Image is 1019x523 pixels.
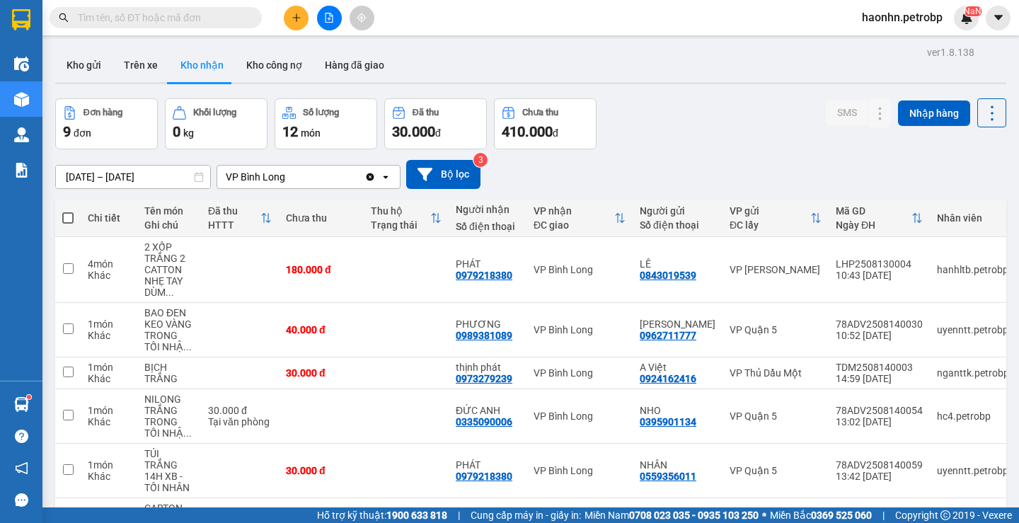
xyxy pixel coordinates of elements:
th: Toggle SortBy [829,200,930,237]
div: 14:59 [DATE] [836,373,923,384]
span: đơn [74,127,91,139]
span: ... [183,341,192,352]
div: VP Quận 5 [730,410,822,422]
div: Số điện thoại [640,219,715,231]
div: Thu hộ [371,205,430,217]
div: 0843019539 [640,270,696,281]
div: 0962711777 [640,330,696,341]
input: Selected VP Bình Long. [287,170,288,184]
button: Khối lượng0kg [165,98,267,149]
div: NILONG TRẮNG [144,393,194,416]
img: warehouse-icon [14,397,29,412]
img: logo-vxr [12,9,30,30]
div: TRONG TỐI NHẬN HÀNG [144,416,194,439]
sup: NaN [964,6,981,16]
div: 1 món [88,459,130,471]
div: Người gửi [640,205,715,217]
img: icon-new-feature [960,11,973,24]
span: aim [357,13,367,23]
div: 4 món [88,258,130,270]
button: Trên xe [113,48,169,82]
div: NHẸ TAY DÙM KHÁCH, CHỈ VẬN CHUYỂN- KHÔNG ĐẢM BẢO HIỆN TRẠNG BÊN TRONG. 14H XB [144,275,194,298]
input: Tìm tên, số ĐT hoặc mã đơn [78,10,245,25]
div: 2 XỐP TRẮNG 2 CATTON [144,241,194,275]
span: ... [166,287,174,298]
button: Đơn hàng9đơn [55,98,158,149]
svg: open [380,171,391,183]
div: hc4.petrobp [937,410,1016,422]
span: Hỗ trợ kỹ thuật: [317,507,447,523]
div: A Việt [640,362,715,373]
button: Nhập hàng [898,100,970,126]
div: TRONG TỐI NHẬN HÀNG [144,330,194,352]
img: solution-icon [14,163,29,178]
div: 78ADV2508140059 [836,459,923,471]
span: 0 [173,123,180,140]
div: uyenntt.petrobp [937,324,1016,335]
span: copyright [940,510,950,520]
div: HTTT [208,219,260,231]
span: món [301,127,321,139]
th: Toggle SortBy [201,200,279,237]
div: 30.000 đ [208,405,272,416]
div: TÚI TRẮNG [144,448,194,471]
div: 0979218380 [456,471,512,482]
span: Miền Bắc [770,507,872,523]
button: caret-down [986,6,1011,30]
button: Chưa thu410.000đ [494,98,597,149]
div: VP [PERSON_NAME] [730,264,822,275]
div: 0979218380 [456,270,512,281]
div: VP Thủ Dầu Một [730,367,822,379]
div: CARTON [144,502,194,514]
div: VP Bình Long [534,264,626,275]
strong: 1900 633 818 [386,510,447,521]
div: PHƯƠNG [456,318,519,330]
div: PHÁT [456,459,519,471]
div: Khác [88,416,130,427]
div: Trạng thái [371,219,430,231]
img: warehouse-icon [14,127,29,142]
div: thịnh phát [456,362,519,373]
div: TDM2508140003 [836,362,923,373]
div: nganttk.petrobp [937,367,1016,379]
div: 30.000 đ [286,465,357,476]
div: 78ADV2508140030 [836,318,923,330]
th: Toggle SortBy [364,200,449,237]
div: VP Bình Long [534,324,626,335]
div: Mã GD [836,205,911,217]
span: ⚪️ [762,512,766,518]
button: Kho công nợ [235,48,313,82]
div: Khác [88,330,130,341]
div: Đã thu [413,108,439,117]
div: 0335090006 [456,416,512,427]
div: Chi tiết [88,212,130,224]
div: 13:42 [DATE] [836,471,923,482]
span: search [59,13,69,23]
span: notification [15,461,28,475]
img: warehouse-icon [14,92,29,107]
div: LHP2508130004 [836,258,923,270]
div: 0989381089 [456,330,512,341]
sup: 1 [27,395,31,399]
button: Kho gửi [55,48,113,82]
span: | [458,507,460,523]
span: 30.000 [392,123,435,140]
svg: Clear value [364,171,376,183]
span: 12 [282,123,298,140]
span: đ [435,127,441,139]
div: VP Bình Long [534,410,626,422]
div: VP Quận 5 [730,324,822,335]
div: VP Quận 5 [730,465,822,476]
div: Số điện thoại [456,221,519,232]
span: | [882,507,885,523]
button: Đã thu30.000đ [384,98,487,149]
span: kg [183,127,194,139]
div: VP Bình Long [534,367,626,379]
div: 0973279239 [456,373,512,384]
div: Khác [88,471,130,482]
button: Kho nhận [169,48,235,82]
div: ĐỨC ANH [456,405,519,416]
div: Tại văn phòng [208,416,272,427]
span: ... [183,427,192,439]
button: aim [350,6,374,30]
